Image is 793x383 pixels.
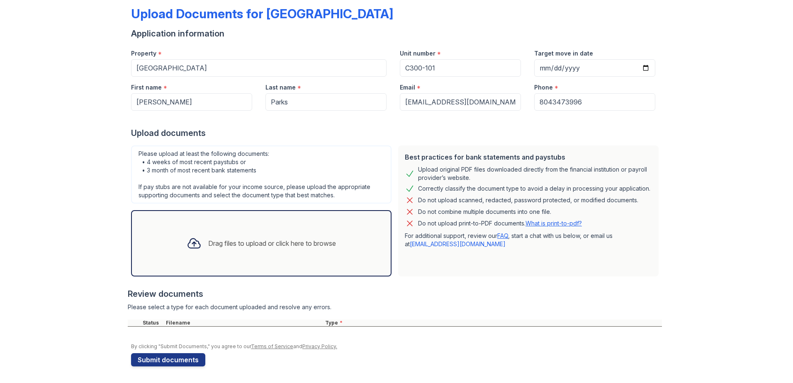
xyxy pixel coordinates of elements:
[131,343,662,350] div: By clicking "Submit Documents," you agree to our and
[400,49,435,58] label: Unit number
[324,320,662,326] div: Type
[164,320,324,326] div: Filename
[141,320,164,326] div: Status
[131,127,662,139] div: Upload documents
[497,232,508,239] a: FAQ
[128,288,662,300] div: Review documents
[131,145,392,204] div: Please upload at least the following documents: • 4 weeks of most recent paystubs or • 3 month of...
[131,49,156,58] label: Property
[131,353,205,366] button: Submit documents
[302,343,337,349] a: Privacy Policy.
[128,303,662,311] div: Please select a type for each document uploaded and resolve any errors.
[265,83,296,92] label: Last name
[405,152,652,162] div: Best practices for bank statements and paystubs
[208,238,336,248] div: Drag files to upload or click here to browse
[525,220,582,227] a: What is print-to-pdf?
[131,28,662,39] div: Application information
[418,165,652,182] div: Upload original PDF files downloaded directly from the financial institution or payroll provider’...
[418,207,551,217] div: Do not combine multiple documents into one file.
[534,83,553,92] label: Phone
[418,219,582,228] p: Do not upload print-to-PDF documents.
[131,83,162,92] label: First name
[405,232,652,248] p: For additional support, review our , start a chat with us below, or email us at
[418,184,650,194] div: Correctly classify the document type to avoid a delay in processing your application.
[251,343,293,349] a: Terms of Service
[534,49,593,58] label: Target move in date
[410,240,506,247] a: [EMAIL_ADDRESS][DOMAIN_NAME]
[400,83,415,92] label: Email
[418,195,638,205] div: Do not upload scanned, redacted, password protected, or modified documents.
[131,6,393,21] div: Upload Documents for [GEOGRAPHIC_DATA]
